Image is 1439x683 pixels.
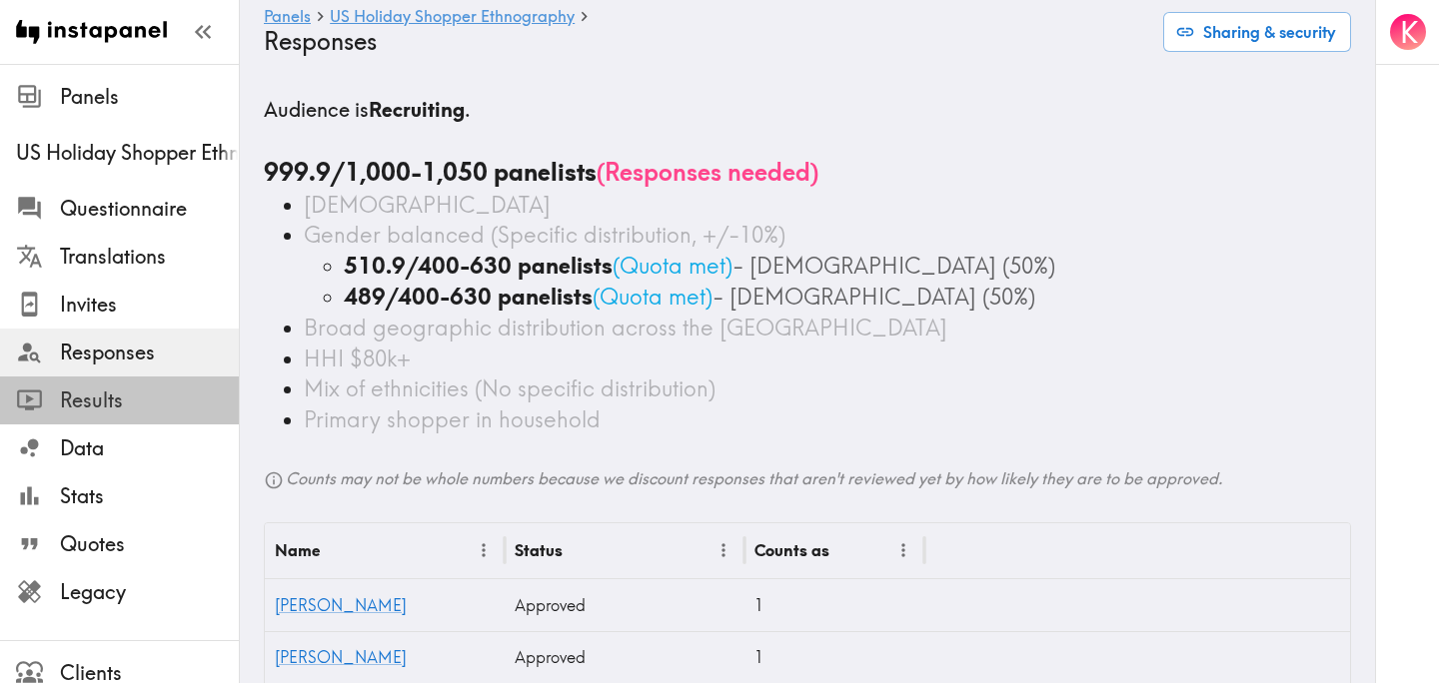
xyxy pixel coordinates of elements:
span: Invites [60,291,239,319]
span: Results [60,386,239,414]
button: Menu [709,535,739,566]
button: K [1388,12,1428,52]
span: Responses [60,339,239,366]
a: Panels [264,8,311,27]
span: Questionnaire [60,195,239,223]
span: [DEMOGRAPHIC_DATA] [304,191,551,219]
a: [PERSON_NAME] [275,595,407,615]
button: Menu [888,535,919,566]
div: 1 [744,579,924,631]
button: Sort [322,535,353,566]
span: Primary shopper in household [304,405,601,433]
div: Counts as [754,540,829,560]
span: Translations [60,243,239,271]
div: 1 [744,631,924,683]
span: Broad geographic distribution across the [GEOGRAPHIC_DATA] [304,314,947,341]
span: Data [60,434,239,462]
button: Sort [831,535,862,566]
div: Approved [505,631,744,683]
span: - [DEMOGRAPHIC_DATA] (50%) [713,283,1035,311]
span: K [1400,15,1418,50]
span: Legacy [60,578,239,606]
button: Sort [565,535,596,566]
span: Mix of ethnicities (No specific distribution) [304,374,716,402]
span: ( Quota met ) [593,283,713,311]
span: Stats [60,482,239,510]
div: Approved [505,579,744,631]
a: US Holiday Shopper Ethnography [330,8,575,27]
button: Sharing & security [1163,12,1351,52]
button: Menu [469,535,500,566]
b: 489/400-630 panelists [344,283,593,311]
a: [PERSON_NAME] [275,647,407,667]
span: - [DEMOGRAPHIC_DATA] (50%) [732,252,1055,280]
span: US Holiday Shopper Ethnography [16,139,239,167]
h6: Counts may not be whole numbers because we discount responses that aren't reviewed yet by how lik... [264,467,1351,490]
span: Gender balanced (Specific distribution, +/-10%) [304,221,785,249]
h4: Responses [264,27,1147,56]
b: Recruiting [369,97,465,122]
h5: Audience is . [264,96,1351,124]
span: ( Quota met ) [613,252,732,280]
span: ( Responses needed ) [597,157,818,187]
b: 999.9/1,000-1,050 panelists [264,157,597,187]
div: Status [515,540,563,560]
span: HHI $80k+ [304,344,411,372]
span: Panels [60,83,239,111]
b: 510.9/400-630 panelists [344,252,613,280]
span: Quotes [60,530,239,558]
div: Name [275,540,320,560]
